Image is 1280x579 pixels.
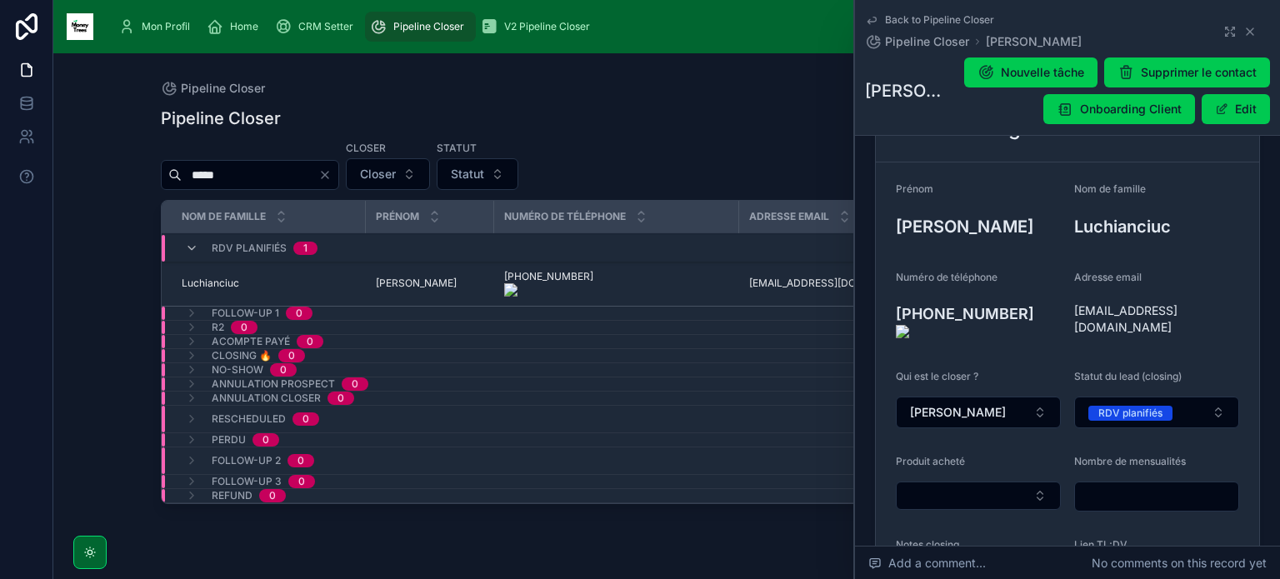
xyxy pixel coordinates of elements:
span: [PERSON_NAME] [376,277,457,290]
span: Prénom [376,210,419,223]
span: R2 [212,321,224,334]
a: Home [202,12,270,42]
div: 0 [262,433,269,447]
span: Nombre de mensualités [1074,455,1186,467]
div: 0 [352,377,358,391]
a: Pipeline Closer [865,33,969,50]
span: Notes closing [896,538,959,551]
button: Select Button [346,158,430,190]
a: [EMAIL_ADDRESS][DOMAIN_NAME] [749,277,988,290]
a: Back to Pipeline Closer [865,13,994,27]
button: Select Button [437,158,518,190]
h3: [PERSON_NAME] [896,214,1061,239]
a: Luchianciuc [182,277,356,290]
a: Pipeline Closer [365,12,476,42]
img: App logo [67,13,93,40]
onoff-telecom-ce-phone-number-wrapper: [PHONE_NUMBER] [504,270,593,282]
onoff-telecom-ce-phone-number-wrapper: [PHONE_NUMBER] [896,305,1034,322]
div: 0 [269,489,276,502]
span: Pipeline Closer [181,80,265,97]
label: Statut [437,140,477,155]
span: Follow-up 3 [212,475,282,488]
span: Acompte payé [212,335,290,348]
h3: Luchianciuc [1074,214,1239,239]
span: Luchianciuc [182,277,239,290]
span: Back to Pipeline Closer [885,13,994,27]
a: [PERSON_NAME] [376,277,484,290]
div: 0 [302,412,309,426]
span: Perdu [212,433,246,447]
span: [PERSON_NAME] [910,404,1006,421]
h1: [PERSON_NAME] [865,79,944,102]
div: 0 [297,454,304,467]
div: 0 [296,307,302,320]
button: Select Button [1074,397,1239,428]
div: 0 [298,475,305,488]
a: CRM Setter [270,12,365,42]
label: Closer [346,140,386,155]
span: Rescheduled [212,412,286,426]
span: Annulation closer [212,392,321,405]
span: RDV planifiés [212,242,287,255]
span: Nom de famille [182,210,266,223]
span: Nouvelle tâche [1001,64,1084,81]
span: [EMAIL_ADDRESS][DOMAIN_NAME] [1074,302,1239,336]
span: Annulation prospect [212,377,335,391]
span: Produit acheté [896,455,965,467]
div: RDV planifiés [1098,406,1162,421]
a: [PHONE_NUMBER] [504,270,729,297]
span: Numéro de téléphone [896,271,997,283]
div: 0 [337,392,344,405]
span: Supprimer le contact [1141,64,1257,81]
span: V2 Pipeline Closer [504,20,590,33]
img: actions-icon.png [896,325,1061,338]
span: Pipeline Closer [393,20,464,33]
img: actions-icon.png [504,283,593,297]
span: Numéro de téléphone [504,210,626,223]
span: No-show [212,363,263,377]
span: Statut [451,166,484,182]
button: Edit [1202,94,1270,124]
a: [PERSON_NAME] [986,33,1082,50]
span: Closer [360,166,396,182]
button: Nouvelle tâche [964,57,1097,87]
div: 0 [241,321,247,334]
span: Adresse email [749,210,829,223]
span: Follow-up 1 [212,307,279,320]
div: 0 [288,349,295,362]
h1: Pipeline Closer [161,107,281,130]
div: scrollable content [107,8,1213,45]
span: Prénom [896,182,933,195]
span: Add a comment... [868,555,986,572]
button: Select Button [896,397,1061,428]
a: V2 Pipeline Closer [476,12,602,42]
button: Clear [318,168,338,182]
span: Adresse email [1074,271,1142,283]
span: Qui est le closer ? [896,370,978,382]
button: Supprimer le contact [1104,57,1270,87]
span: Statut du lead (closing) [1074,370,1182,382]
div: 1 [303,242,307,255]
a: Mon Profil [113,12,202,42]
button: Onboarding Client [1043,94,1195,124]
div: 0 [307,335,313,348]
a: Pipeline Closer [161,80,265,97]
span: Closing 🔥 [212,349,272,362]
span: Follow-up 2 [212,454,281,467]
div: 0 [280,363,287,377]
span: Nom de famille [1074,182,1146,195]
span: Refund [212,489,252,502]
span: Onboarding Client [1080,101,1182,117]
span: Mon Profil [142,20,190,33]
span: [EMAIL_ADDRESS][DOMAIN_NAME] [749,277,918,290]
span: CRM Setter [298,20,353,33]
span: Pipeline Closer [885,33,969,50]
button: Select Button [896,482,1061,510]
span: Home [230,20,258,33]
